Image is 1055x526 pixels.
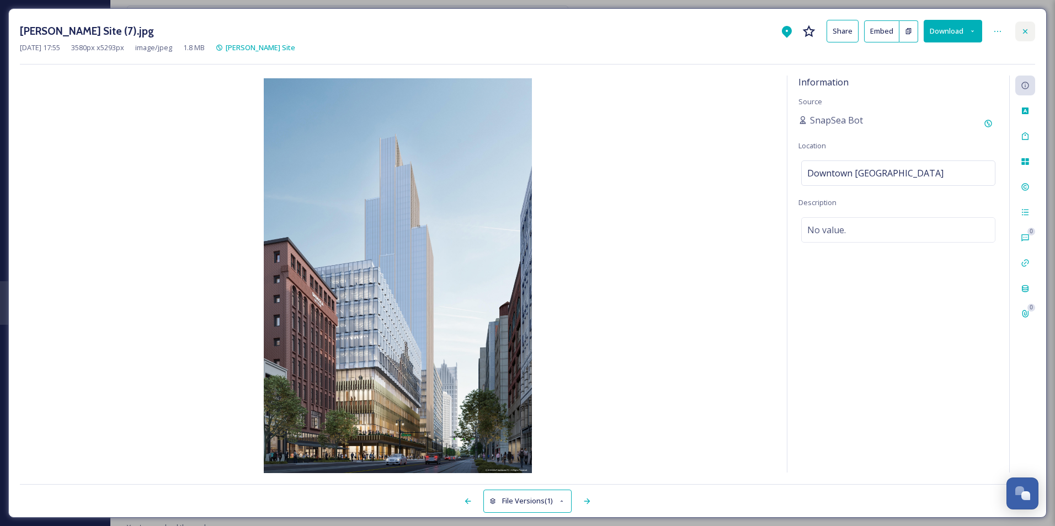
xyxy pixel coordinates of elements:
span: Location [798,141,826,151]
span: Source [798,96,822,106]
div: 0 [1027,228,1035,235]
button: Download [924,20,982,42]
img: WoodwardHeroSHoPArchitects-20220510.jpg [20,78,776,475]
span: [DATE] 17:55 [20,42,60,53]
span: [PERSON_NAME] Site [226,42,295,52]
span: SnapSea Bot [810,114,863,127]
div: 0 [1027,304,1035,312]
span: 1.8 MB [183,42,205,53]
h3: [PERSON_NAME] Site (7).jpg [20,23,154,39]
span: Downtown [GEOGRAPHIC_DATA] [807,167,944,180]
button: Open Chat [1006,477,1038,509]
button: Share [827,20,859,42]
span: image/jpeg [135,42,172,53]
button: File Versions(1) [483,490,572,512]
span: No value. [807,223,846,237]
span: 3580 px x 5293 px [71,42,124,53]
button: Embed [864,20,899,42]
span: Information [798,76,849,88]
span: Description [798,197,836,207]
